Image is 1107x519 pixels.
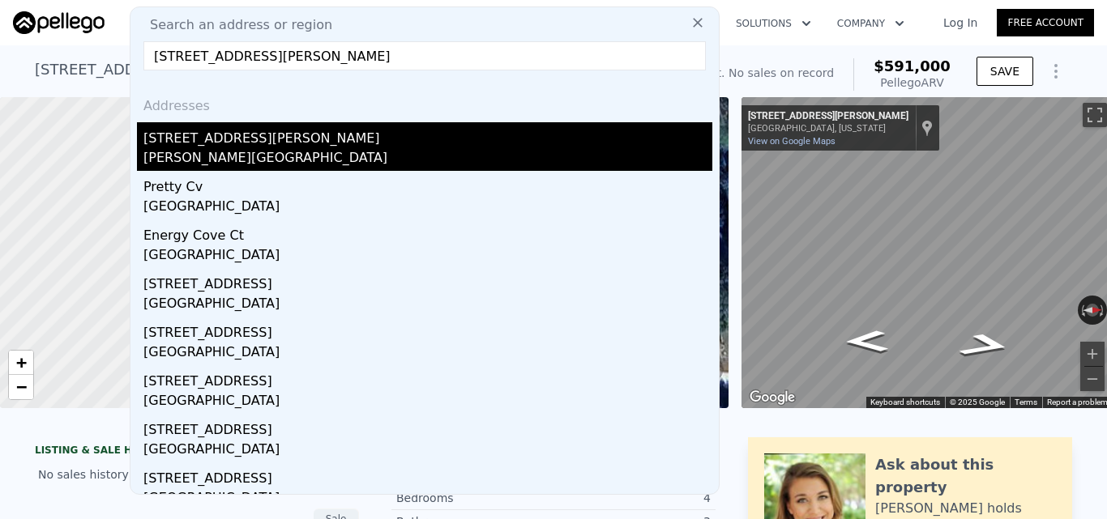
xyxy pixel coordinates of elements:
a: Free Account [997,9,1094,36]
button: Keyboard shortcuts [870,397,940,408]
button: Rotate clockwise [1098,296,1107,325]
a: Log In [924,15,997,31]
div: Addresses [137,83,712,122]
div: Energy Cove Ct [143,219,712,245]
span: $591,000 [874,57,951,74]
a: Zoom in [9,351,33,375]
img: Google [746,387,799,408]
div: [PERSON_NAME][GEOGRAPHIC_DATA] [143,148,712,171]
button: Zoom out [1080,367,1105,391]
input: Enter an address, city, region, neighborhood or zip code [143,41,706,70]
path: Go South, Wesley Rd [827,325,906,358]
div: [GEOGRAPHIC_DATA] [143,391,712,414]
img: Pellego [13,11,105,34]
div: [GEOGRAPHIC_DATA] [143,197,712,219]
div: [STREET_ADDRESS] [143,365,712,391]
div: 4 [553,490,711,506]
div: LISTING & SALE HISTORY [35,444,359,460]
div: [GEOGRAPHIC_DATA], [US_STATE] [748,123,908,134]
div: Off Market. No sales on record [662,65,834,81]
a: View on Google Maps [748,136,836,147]
div: [STREET_ADDRESS] [143,317,712,342]
span: Search an address or region [137,15,332,35]
button: SAVE [977,57,1033,86]
span: + [16,352,27,372]
div: [STREET_ADDRESS][PERSON_NAME] [143,122,712,148]
a: Open this area in Google Maps (opens a new window) [746,387,799,408]
div: No sales history record for this property. [35,460,359,489]
button: Company [824,9,917,38]
path: Go North, Wesley Rd [937,327,1034,363]
div: [GEOGRAPHIC_DATA] [143,294,712,317]
button: Zoom in [1080,342,1105,366]
div: [STREET_ADDRESS] [143,462,712,488]
button: Rotate counterclockwise [1078,296,1087,325]
a: Show location on map [921,119,933,137]
div: Ask about this property [875,453,1056,499]
button: Solutions [723,9,824,38]
div: Pretty Cv [143,171,712,197]
button: Toggle fullscreen view [1083,103,1107,127]
div: Bedrooms [396,490,553,506]
div: [GEOGRAPHIC_DATA] [143,440,712,462]
div: [GEOGRAPHIC_DATA] [143,488,712,511]
span: − [16,376,27,397]
div: [GEOGRAPHIC_DATA] [143,245,712,268]
button: Show Options [1040,55,1072,87]
div: [GEOGRAPHIC_DATA] [143,342,712,365]
a: Terms (opens in new tab) [1015,398,1037,406]
div: [STREET_ADDRESS] [143,414,712,440]
div: Pellego ARV [874,74,951,91]
button: Reset the view [1078,304,1107,316]
div: [STREET_ADDRESS][PERSON_NAME] , [PERSON_NAME][GEOGRAPHIC_DATA] , FL 32043 [35,58,636,81]
a: Zoom out [9,375,33,399]
span: © 2025 Google [950,398,1005,406]
div: [STREET_ADDRESS][PERSON_NAME] [748,110,908,123]
div: [STREET_ADDRESS] [143,268,712,294]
